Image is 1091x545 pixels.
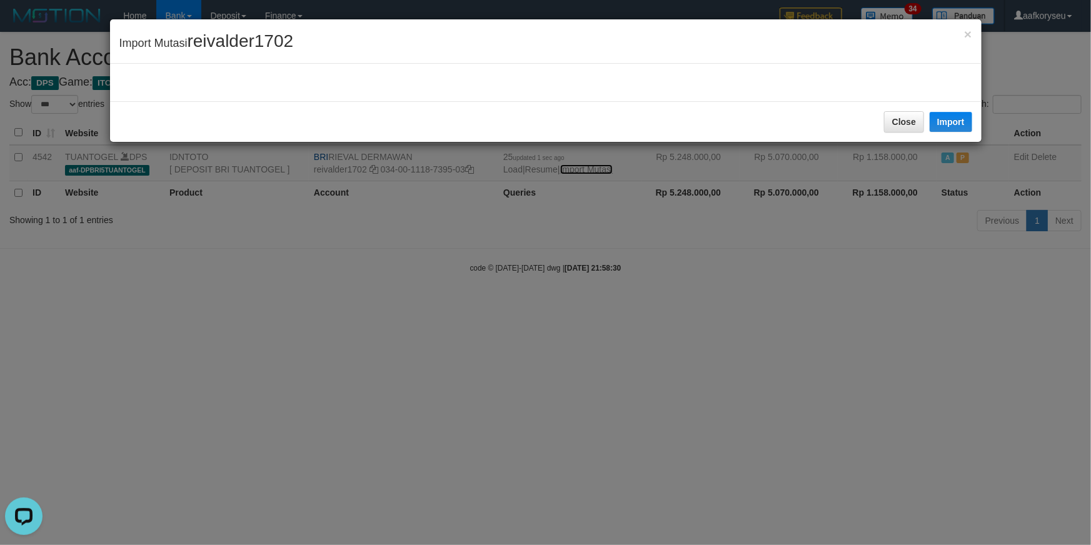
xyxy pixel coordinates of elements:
[5,5,43,42] button: Open LiveChat chat widget
[119,37,294,49] span: Import Mutasi
[930,112,972,132] button: Import
[964,27,972,41] span: ×
[964,27,972,41] button: Close
[188,31,294,51] span: reivalder1702
[884,111,924,132] button: Close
